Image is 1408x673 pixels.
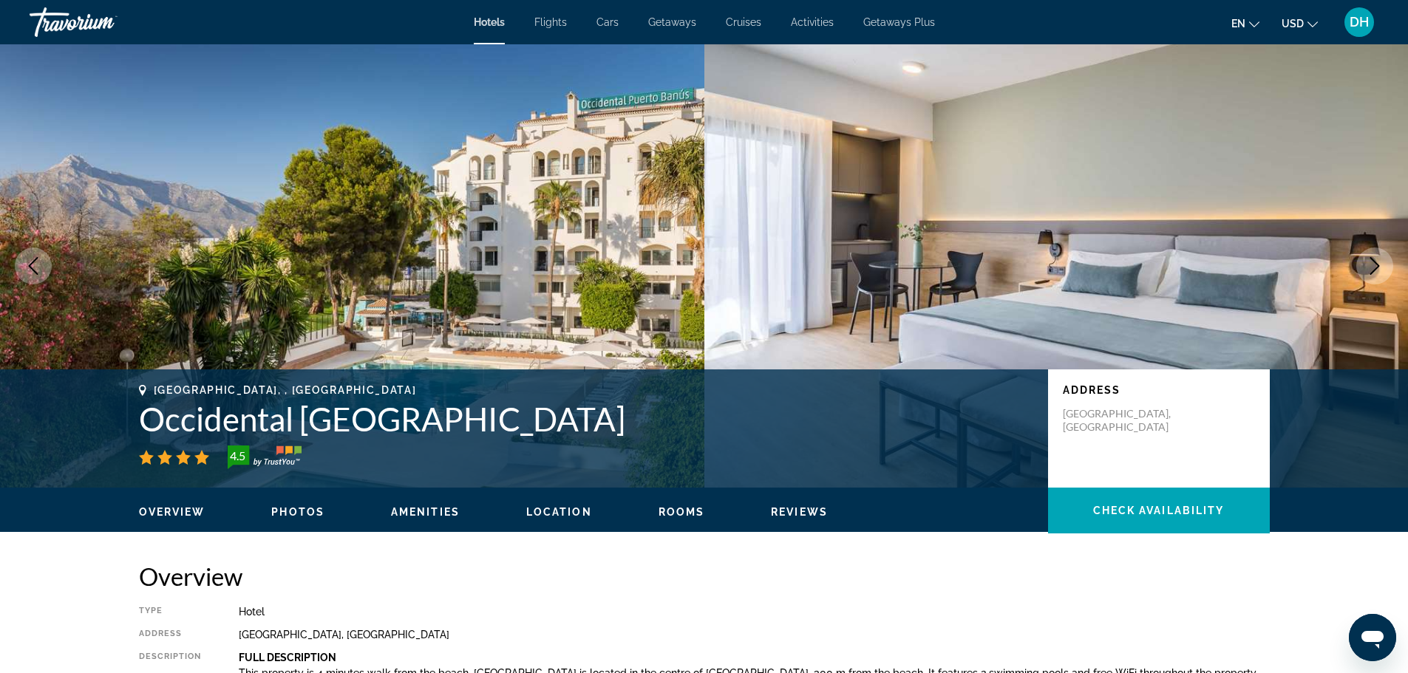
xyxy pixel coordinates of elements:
[1063,407,1181,434] p: [GEOGRAPHIC_DATA], [GEOGRAPHIC_DATA]
[1356,247,1393,284] button: Next image
[154,384,417,396] span: [GEOGRAPHIC_DATA], , [GEOGRAPHIC_DATA]
[526,506,592,518] span: Location
[1093,505,1225,516] span: Check Availability
[1340,7,1378,38] button: User Menu
[771,505,828,519] button: Reviews
[596,16,619,28] a: Cars
[1349,614,1396,661] iframe: Button to launch messaging window
[771,506,828,518] span: Reviews
[30,3,177,41] a: Travorium
[239,606,1270,618] div: Hotel
[1282,18,1304,30] span: USD
[1048,488,1270,533] button: Check Availability
[726,16,761,28] a: Cruises
[534,16,567,28] a: Flights
[15,247,52,284] button: Previous image
[139,400,1033,438] h1: Occidental [GEOGRAPHIC_DATA]
[1231,18,1245,30] span: en
[659,505,705,519] button: Rooms
[271,506,324,518] span: Photos
[139,505,205,519] button: Overview
[863,16,935,28] a: Getaways Plus
[239,629,1270,640] div: [GEOGRAPHIC_DATA], [GEOGRAPHIC_DATA]
[139,506,205,518] span: Overview
[1063,384,1255,396] p: Address
[391,506,460,518] span: Amenities
[474,16,505,28] a: Hotels
[271,505,324,519] button: Photos
[1350,15,1369,30] span: DH
[648,16,696,28] a: Getaways
[791,16,834,28] a: Activities
[228,445,302,469] img: trustyou-badge-hor.svg
[139,606,202,618] div: Type
[659,506,705,518] span: Rooms
[526,505,592,519] button: Location
[1282,13,1318,34] button: Change currency
[139,629,202,640] div: Address
[223,447,253,465] div: 4.5
[139,561,1270,591] h2: Overview
[1231,13,1259,34] button: Change language
[239,652,336,663] b: Full Description
[391,505,460,519] button: Amenities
